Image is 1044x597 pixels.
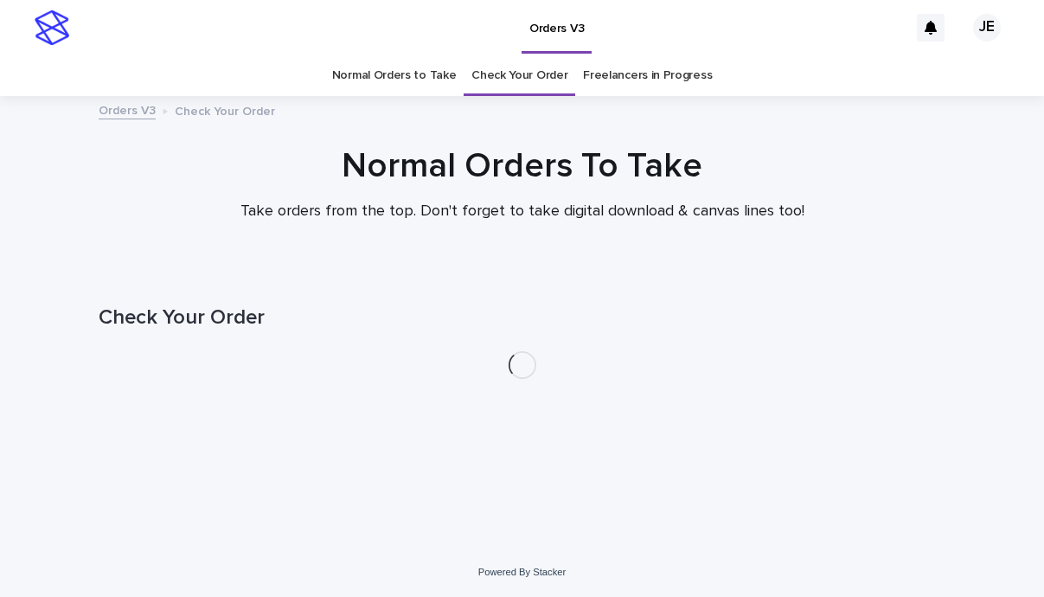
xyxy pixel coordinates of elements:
p: Check Your Order [175,100,275,119]
p: Take orders from the top. Don't forget to take digital download & canvas lines too! [176,202,868,221]
a: Freelancers in Progress [583,55,712,96]
a: Check Your Order [471,55,567,96]
h1: Normal Orders To Take [99,145,946,187]
img: stacker-logo-s-only.png [35,10,69,45]
div: JE [973,14,1001,42]
a: Powered By Stacker [478,567,566,577]
a: Orders V3 [99,99,156,119]
h1: Check Your Order [99,305,946,331]
a: Normal Orders to Take [332,55,457,96]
